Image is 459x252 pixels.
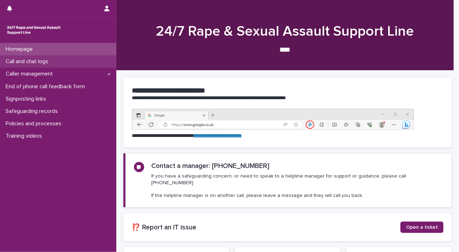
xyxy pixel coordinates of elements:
[3,120,67,127] p: Policies and processes
[400,222,443,233] a: Open a ticket
[3,133,48,139] p: Training videos
[406,225,438,230] span: Open a ticket
[132,223,400,232] h2: ⁉️ Report an IT issue
[151,162,269,170] h2: Contact a manager: [PHONE_NUMBER]
[151,173,443,199] p: If you have a safeguarding concern, or need to speak to a helpline manager for support or guidanc...
[3,58,54,65] p: Call and chat logs
[3,46,38,53] p: Homepage
[3,71,59,77] p: Caller management
[3,96,52,102] p: Signposting links
[6,23,62,37] img: rhQMoQhaT3yELyF149Cw
[123,23,447,40] h1: 24/7 Rape & Sexual Assault Support Line
[132,109,414,130] img: https%3A%2F%2Fcdn.document360.io%2F0deca9d6-0dac-4e56-9e8f-8d9979bfce0e%2FImages%2FDocumentation%...
[3,83,91,90] p: End of phone call feedback form
[3,108,63,115] p: Safeguarding records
